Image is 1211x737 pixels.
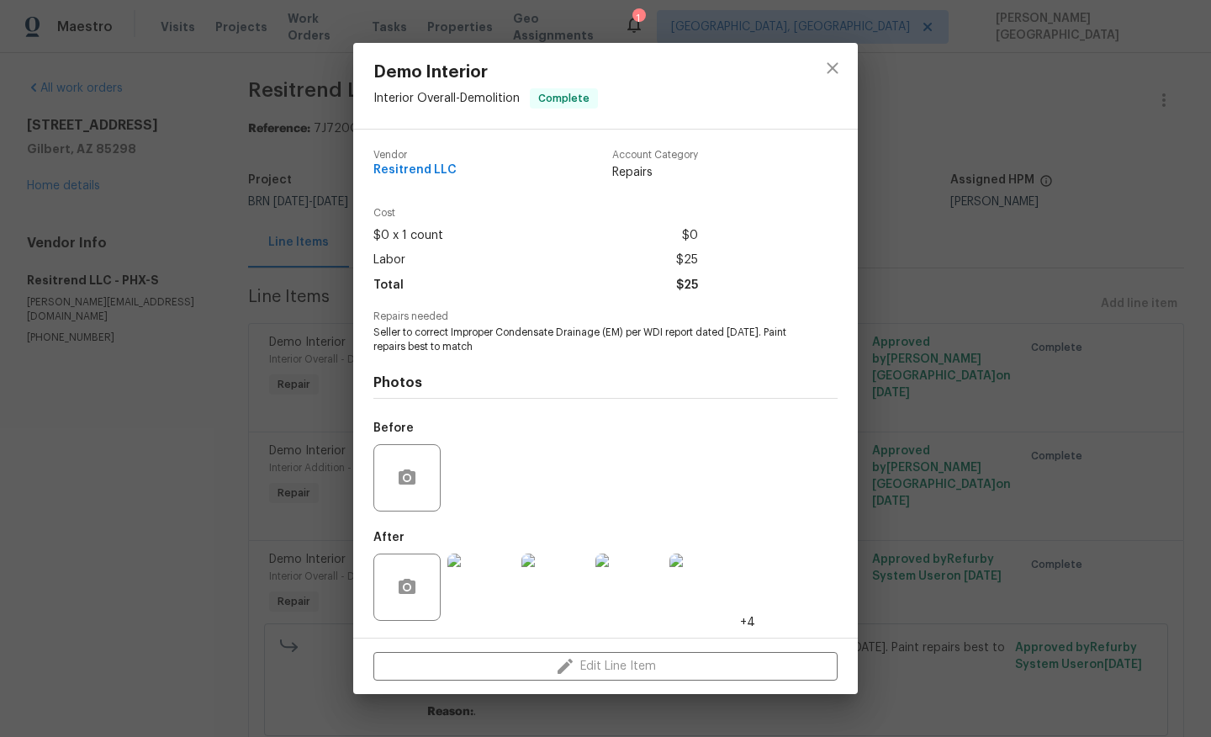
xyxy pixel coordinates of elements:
span: Cost [373,208,698,219]
span: +4 [740,614,755,631]
span: Repairs [612,164,698,181]
span: Interior Overall - Demolition [373,93,520,104]
span: Total [373,273,404,298]
div: 1 [632,10,644,27]
span: $0 [682,224,698,248]
span: Demo Interior [373,63,598,82]
h5: After [373,532,405,543]
span: $25 [676,273,698,298]
span: Vendor [373,150,457,161]
button: close [812,48,853,88]
span: $0 x 1 count [373,224,443,248]
span: Complete [531,90,596,107]
span: Seller to correct Improper Condensate Drainage (EM) per WDI report dated [DATE]. Paint repairs be... [373,326,791,354]
h4: Photos [373,374,838,391]
span: $25 [676,248,698,273]
span: Labor [373,248,405,273]
span: Resitrend LLC [373,164,457,177]
span: Repairs needed [373,311,838,322]
span: Account Category [612,150,698,161]
h5: Before [373,422,414,434]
